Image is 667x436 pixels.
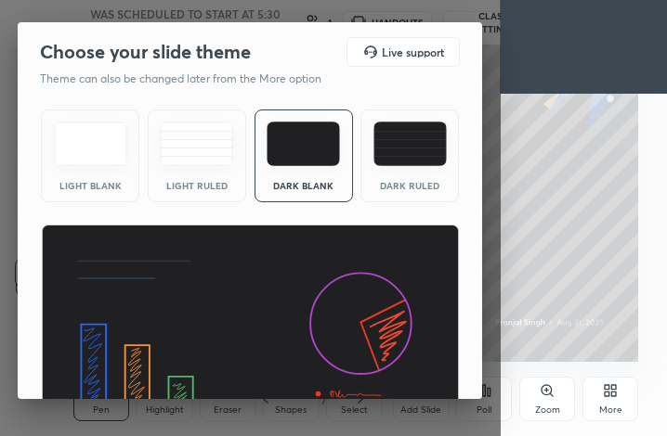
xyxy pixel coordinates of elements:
div: More [599,405,622,415]
h5: Live support [382,46,444,58]
div: Zoom [535,405,560,415]
img: lightRuledTheme.5fabf969.svg [160,122,233,166]
div: Light Ruled [160,181,234,190]
div: Dark Ruled [373,181,447,190]
div: Light Blank [53,181,127,190]
img: darkTheme.f0cc69e5.svg [267,122,340,166]
img: lightTheme.e5ed3b09.svg [54,122,127,166]
img: darkRuledTheme.de295e13.svg [373,122,447,166]
h2: Choose your slide theme [40,40,251,64]
p: Theme can also be changed later from the More option [40,71,341,87]
div: Dark Blank [267,181,341,190]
